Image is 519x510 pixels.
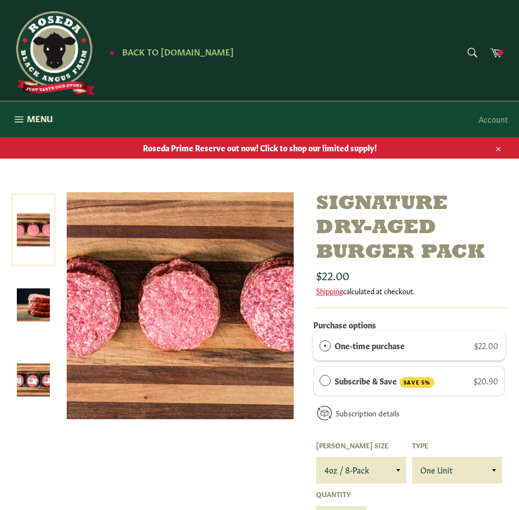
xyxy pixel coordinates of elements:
span: SAVE 5% [400,377,434,388]
span: $22.00 [474,340,498,351]
div: Subscribe & Save [319,374,331,387]
img: Roseda Beef [11,11,95,95]
a: Subscription details [336,407,400,418]
span: $22.00 [316,267,349,282]
label: Type [412,441,502,450]
label: One-time purchase [335,339,405,351]
span: Menu [27,113,53,124]
span: ★ [109,48,115,57]
label: Subscribe & Save [335,374,434,388]
span: $20.90 [474,375,498,386]
img: Signature Dry-Aged Burger Pack [17,364,50,397]
label: Quantity [316,489,367,499]
div: One-time purchase [319,339,331,351]
img: Signature Dry-Aged Burger Pack [17,289,50,322]
label: Purchase options [313,319,376,330]
a: ★ Back to [DOMAIN_NAME] [103,48,234,57]
a: Account [473,103,513,136]
span: Back to [DOMAIN_NAME] [122,45,234,57]
h1: Signature Dry-Aged Burger Pack [316,192,508,265]
div: calculated at checkout. [316,286,508,296]
label: [PERSON_NAME] Size [316,441,406,450]
img: Signature Dry-Aged Burger Pack [67,192,294,419]
a: Shipping [316,285,343,296]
